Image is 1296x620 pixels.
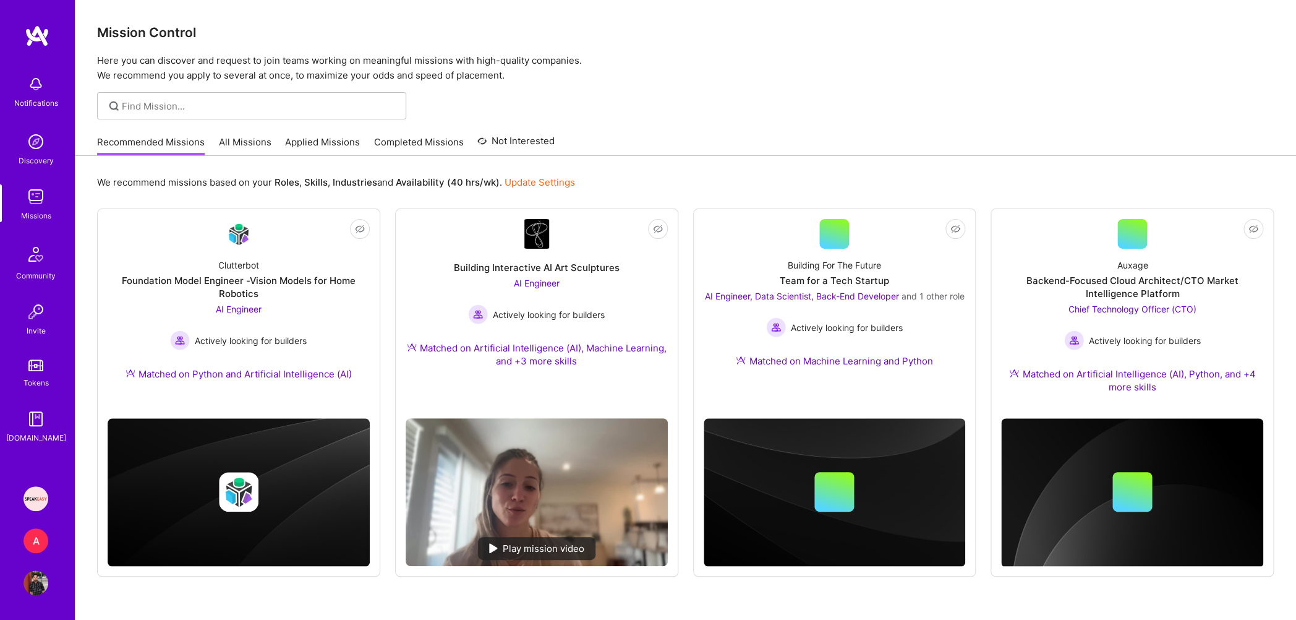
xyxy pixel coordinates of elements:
[791,321,903,334] span: Actively looking for builders
[1001,418,1263,567] img: cover
[1248,224,1258,234] i: icon EyeClosed
[736,355,932,368] div: Matched on Machine Learning and Python
[97,176,575,189] p: We recommend missions based on your , , and .
[704,418,966,567] img: cover
[122,100,397,113] input: Find Mission...
[1068,304,1196,314] span: Chief Technology Officer (CTO)
[216,304,262,314] span: AI Engineer
[20,486,51,511] a: Speakeasy: Software Engineer to help Customers write custom functions
[16,269,56,282] div: Community
[23,486,48,511] img: Speakeasy: Software Engineer to help Customers write custom functions
[493,308,605,321] span: Actively looking for builders
[285,136,360,156] a: Applied Missions
[653,224,663,234] i: icon EyeClosed
[19,154,54,167] div: Discovery
[1089,334,1201,347] span: Actively looking for builders
[407,342,417,352] img: Ateam Purple Icon
[23,184,48,209] img: teamwork
[478,537,595,560] div: Play mission video
[23,528,48,553] div: A
[195,334,307,347] span: Actively looking for builders
[23,129,48,154] img: discovery
[23,299,48,324] img: Invite
[21,209,51,222] div: Missions
[108,418,370,567] img: cover
[468,304,488,324] img: Actively looking for builders
[374,136,464,156] a: Completed Missions
[524,219,549,249] img: Company Logo
[23,570,48,595] img: User Avatar
[275,176,299,188] b: Roles
[126,368,135,378] img: Ateam Purple Icon
[304,176,328,188] b: Skills
[219,136,271,156] a: All Missions
[406,418,668,566] img: No Mission
[107,99,121,113] i: icon SearchGrey
[333,176,377,188] b: Industries
[704,219,966,387] a: Building For The FutureTeam for a Tech StartupAI Engineer, Data Scientist, Back-End Developer and...
[1001,274,1263,300] div: Backend-Focused Cloud Architect/CTO Market Intelligence Platform
[23,72,48,97] img: bell
[505,176,575,188] a: Update Settings
[788,259,881,272] div: Building For The Future
[108,274,370,300] div: Foundation Model Engineer -Vision Models for Home Robotics
[219,472,258,512] img: Company logo
[1001,368,1263,394] div: Matched on Artificial Intelligence (AI), Python, and +4 more skills
[108,219,370,395] a: Company LogoClutterbotFoundation Model Engineer -Vision Models for Home RoboticsAI Engineer Activ...
[780,274,889,287] div: Team for a Tech Startup
[406,342,668,368] div: Matched on Artificial Intelligence (AI), Machine Learning, and +3 more skills
[97,136,205,156] a: Recommended Missions
[97,53,1274,83] p: Here you can discover and request to join teams working on meaningful missions with high-quality ...
[14,97,58,110] div: Notifications
[97,25,1274,40] h3: Mission Control
[1009,368,1019,378] img: Ateam Purple Icon
[20,528,51,553] a: A
[224,220,254,249] img: Company Logo
[170,330,190,350] img: Actively looking for builders
[950,224,960,234] i: icon EyeClosed
[20,570,51,595] a: User Avatar
[6,431,66,444] div: [DOMAIN_NAME]
[23,376,49,389] div: Tokens
[514,278,560,288] span: AI Engineer
[1001,219,1263,408] a: AuxageBackend-Focused Cloud Architect/CTO Market Intelligence PlatformChief Technology Officer (C...
[1064,330,1084,350] img: Actively looking for builders
[126,368,352,381] div: Matched on Python and Artificial Intelligence (AI)
[23,407,48,431] img: guide book
[355,224,365,234] i: icon EyeClosed
[766,317,786,337] img: Actively looking for builders
[396,176,500,188] b: Availability (40 hrs/wk)
[901,291,964,301] span: and 1 other role
[1117,259,1148,272] div: Auxage
[28,360,43,371] img: tokens
[21,239,51,269] img: Community
[489,543,498,553] img: play
[477,134,555,156] a: Not Interested
[704,291,898,301] span: AI Engineer, Data Scientist, Back-End Developer
[406,219,668,408] a: Company LogoBuilding Interactive AI Art SculpturesAI Engineer Actively looking for buildersActive...
[454,261,620,274] div: Building Interactive AI Art Sculptures
[25,25,49,47] img: logo
[218,259,259,272] div: Clutterbot
[736,355,746,365] img: Ateam Purple Icon
[27,324,46,337] div: Invite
